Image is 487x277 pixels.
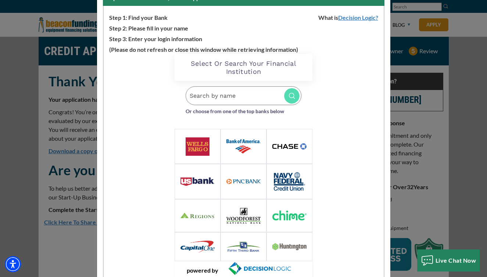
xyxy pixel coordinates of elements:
img: logo [272,243,307,250]
div: Accessibility Menu [5,256,21,272]
input: Search by name [186,86,301,105]
a: decisionlogic.com - open in a new tab [218,261,300,276]
button: Live Chat Now [417,249,480,271]
p: Step 3: Enter your login information [104,33,384,43]
span: Step 1: Find your Bank [104,11,168,22]
a: Decision Logic? [338,14,384,21]
img: logo [272,143,307,149]
img: logo [180,213,215,218]
p: Or choose from one of the top banks below [186,105,301,116]
img: logo [274,172,305,191]
p: (Please do not refresh or close this window while retrieving information) [104,43,384,54]
h2: Select Or Search Your Financial Institution [182,60,305,75]
img: logo [226,208,261,224]
span: Live Chat Now [436,257,476,264]
p: Step 2: Please fill in your name [104,22,384,33]
img: logo [226,179,261,184]
img: logo [226,139,261,153]
img: logo [186,137,210,156]
img: logo [226,242,261,252]
span: What is [313,11,384,22]
img: logo [180,177,215,186]
p: powered by [187,266,218,275]
img: logo [180,241,215,253]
